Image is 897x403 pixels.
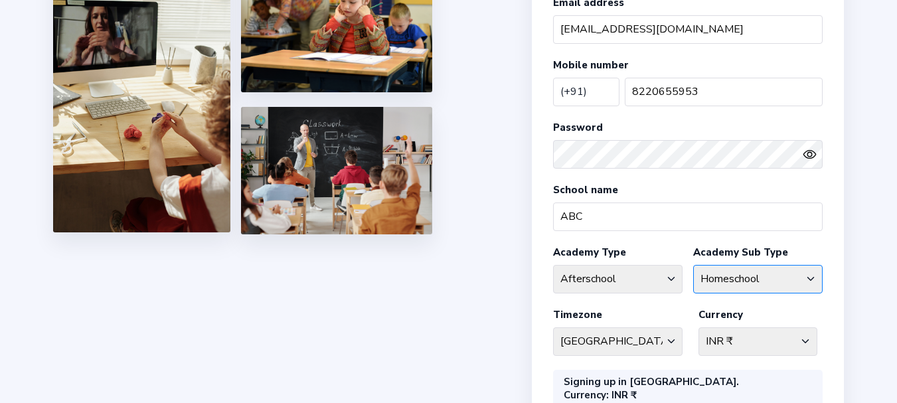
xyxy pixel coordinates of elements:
[693,246,788,259] label: Academy Sub Type
[698,308,743,321] label: Currency
[553,15,823,44] input: Your email address
[564,388,637,402] div: : INR ₹
[553,121,603,134] label: Password
[803,147,823,161] button: eye outlineeye off outline
[553,202,823,231] input: School name
[553,246,626,259] label: Academy Type
[625,78,823,106] input: Your mobile number
[564,375,739,388] div: Signing up in [GEOGRAPHIC_DATA].
[241,107,432,234] img: 5.png
[564,388,606,402] b: Currency
[553,58,629,72] label: Mobile number
[553,183,618,197] label: School name
[553,308,602,321] label: Timezone
[803,147,817,161] ion-icon: eye outline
